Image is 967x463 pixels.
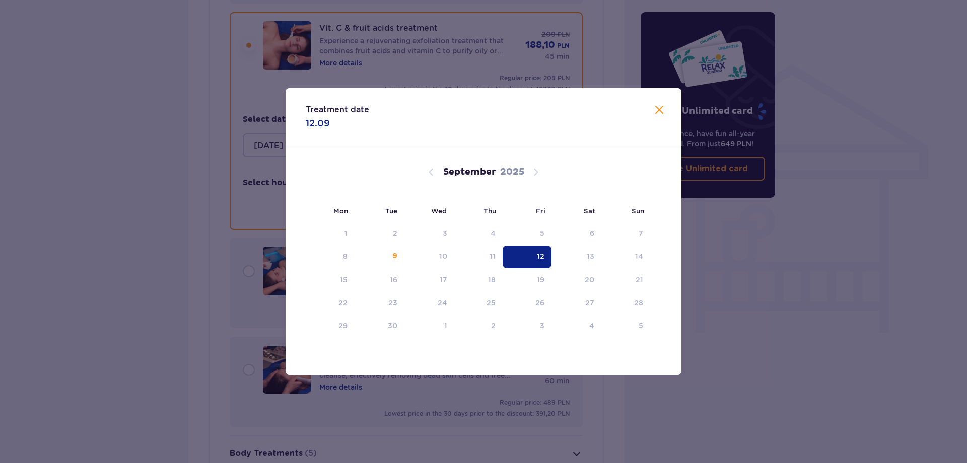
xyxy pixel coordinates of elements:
[393,228,397,238] div: 2
[536,207,545,215] small: Fri
[333,207,348,215] small: Mon
[454,246,503,268] td: Thursday, September 11, 2025
[404,223,454,245] td: Not available. Wednesday, September 3, 2025
[404,246,454,268] td: Wednesday, September 10, 2025
[454,269,503,291] td: Thursday, September 18, 2025
[306,292,355,314] td: Monday, September 22, 2025
[355,292,404,314] td: Tuesday, September 23, 2025
[503,246,551,268] td: Selected. Friday, September 12, 2025
[355,269,404,291] td: Tuesday, September 16, 2025
[306,246,355,268] td: Not available. Monday, September 8, 2025
[306,223,355,245] td: Not available. Monday, September 1, 2025
[537,251,544,261] div: 12
[454,223,503,245] td: Not available. Thursday, September 4, 2025
[431,207,447,215] small: Wed
[388,321,397,331] div: 30
[483,207,496,215] small: Thu
[503,223,551,245] td: Not available. Friday, September 5, 2025
[537,275,544,285] div: 19
[404,292,454,314] td: Wednesday, September 24, 2025
[388,298,397,308] div: 23
[540,321,544,331] div: 3
[487,298,496,308] div: 25
[344,228,348,238] div: 1
[551,292,601,314] td: Saturday, September 27, 2025
[444,321,447,331] div: 1
[286,146,681,355] div: Calendar
[503,315,551,338] td: Friday, October 3, 2025
[491,228,496,238] div: 4
[338,298,348,308] div: 22
[306,104,369,115] p: Treatment date
[439,251,447,261] div: 10
[343,251,348,261] div: 8
[340,275,348,285] div: 15
[551,246,601,268] td: Saturday, September 13, 2025
[443,166,496,178] p: September
[440,275,447,285] div: 17
[355,223,404,245] td: Not available. Tuesday, September 2, 2025
[306,315,355,338] td: Monday, September 29, 2025
[503,292,551,314] td: Friday, September 26, 2025
[454,315,503,338] td: Thursday, October 2, 2025
[503,269,551,291] td: Friday, September 19, 2025
[535,298,544,308] div: 26
[392,251,397,261] div: 9
[490,251,496,261] div: 11
[540,228,544,238] div: 5
[338,321,348,331] div: 29
[551,315,601,338] td: Saturday, October 4, 2025
[355,315,404,338] td: Tuesday, September 30, 2025
[355,246,404,268] td: Not available. Tuesday, September 9, 2025
[551,269,601,291] td: Saturday, September 20, 2025
[404,269,454,291] td: Wednesday, September 17, 2025
[306,117,330,129] p: 12.09
[491,321,496,331] div: 2
[385,207,397,215] small: Tue
[443,228,447,238] div: 3
[390,275,397,285] div: 16
[454,292,503,314] td: Thursday, September 25, 2025
[438,298,447,308] div: 24
[488,275,496,285] div: 18
[306,269,355,291] td: Monday, September 15, 2025
[551,223,601,245] td: Not available. Saturday, September 6, 2025
[404,315,454,338] td: Wednesday, October 1, 2025
[500,166,524,178] p: 2025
